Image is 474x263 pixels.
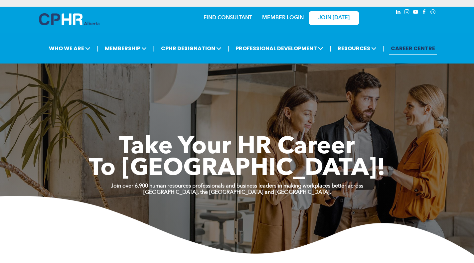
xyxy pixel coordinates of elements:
[204,15,252,21] a: FIND CONSULTANT
[330,42,331,55] li: |
[395,8,402,17] a: linkedin
[412,8,419,17] a: youtube
[403,8,411,17] a: instagram
[309,11,359,25] a: JOIN [DATE]
[143,190,331,195] strong: [GEOGRAPHIC_DATA], the [GEOGRAPHIC_DATA] and [GEOGRAPHIC_DATA].
[103,42,149,55] span: MEMBERSHIP
[421,8,428,17] a: facebook
[97,42,98,55] li: |
[119,135,355,159] span: Take Your HR Career
[153,42,155,55] li: |
[39,13,99,25] img: A blue and white logo for cp alberta
[228,42,230,55] li: |
[111,184,363,189] strong: Join over 6,900 human resources professionals and business leaders in making workplaces better ac...
[47,42,92,55] span: WHO WE ARE
[159,42,224,55] span: CPHR DESIGNATION
[262,15,304,21] a: MEMBER LOGIN
[234,42,325,55] span: PROFESSIONAL DEVELOPMENT
[389,42,437,55] a: CAREER CENTRE
[429,8,437,17] a: Social network
[383,42,385,55] li: |
[318,15,350,21] span: JOIN [DATE]
[336,42,379,55] span: RESOURCES
[89,157,386,181] span: To [GEOGRAPHIC_DATA]!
